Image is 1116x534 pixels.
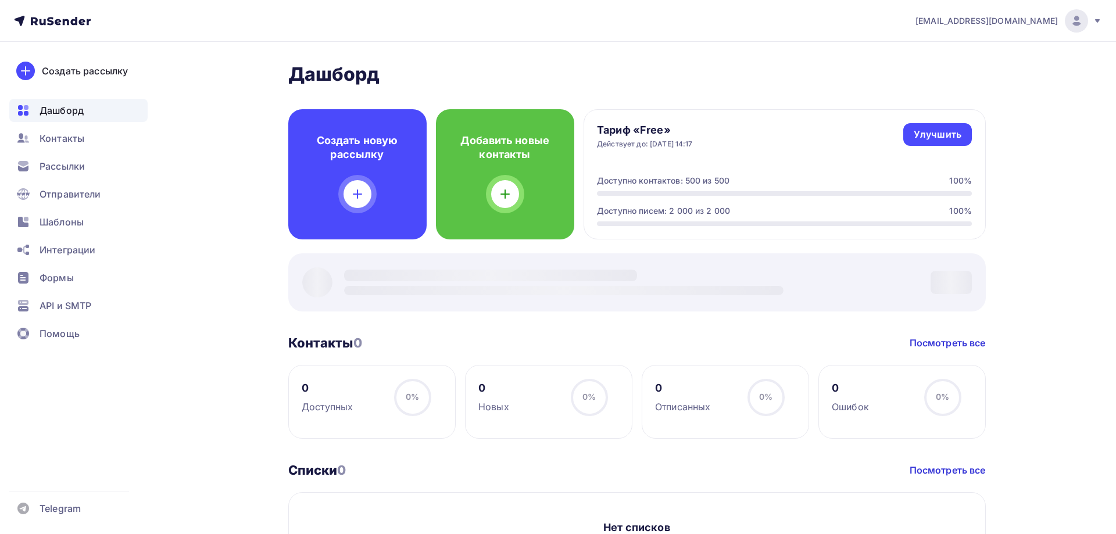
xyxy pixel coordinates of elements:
[288,335,362,351] h3: Контакты
[406,392,419,402] span: 0%
[597,123,693,137] h4: Тариф «Free»
[302,381,353,395] div: 0
[832,400,869,414] div: Ошибок
[910,336,986,350] a: Посмотреть все
[40,159,85,173] span: Рассылки
[597,139,693,149] div: Действует до: [DATE] 14:17
[40,271,74,285] span: Формы
[759,392,772,402] span: 0%
[302,400,353,414] div: Доступных
[9,210,148,234] a: Шаблоны
[40,103,84,117] span: Дашборд
[9,266,148,289] a: Формы
[40,131,84,145] span: Контакты
[288,462,346,478] h3: Списки
[832,381,869,395] div: 0
[903,123,972,146] a: Улучшить
[40,501,81,515] span: Telegram
[40,243,95,257] span: Интеграции
[478,381,509,395] div: 0
[949,175,972,187] div: 100%
[353,335,362,350] span: 0
[915,9,1102,33] a: [EMAIL_ADDRESS][DOMAIN_NAME]
[9,99,148,122] a: Дашборд
[288,63,986,86] h2: Дашборд
[9,155,148,178] a: Рассылки
[582,392,596,402] span: 0%
[949,205,972,217] div: 100%
[40,327,80,341] span: Помощь
[42,64,128,78] div: Создать рассылку
[307,134,408,162] h4: Создать новую рассылку
[655,381,710,395] div: 0
[936,392,949,402] span: 0%
[655,400,710,414] div: Отписанных
[478,400,509,414] div: Новых
[915,15,1058,27] span: [EMAIL_ADDRESS][DOMAIN_NAME]
[597,175,729,187] div: Доступно контактов: 500 из 500
[455,134,556,162] h4: Добавить новые контакты
[9,182,148,206] a: Отправители
[597,205,730,217] div: Доступно писем: 2 000 из 2 000
[40,215,84,229] span: Шаблоны
[9,127,148,150] a: Контакты
[910,463,986,477] a: Посмотреть все
[40,187,101,201] span: Отправители
[914,128,961,141] div: Улучшить
[337,463,346,478] span: 0
[40,299,91,313] span: API и SMTP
